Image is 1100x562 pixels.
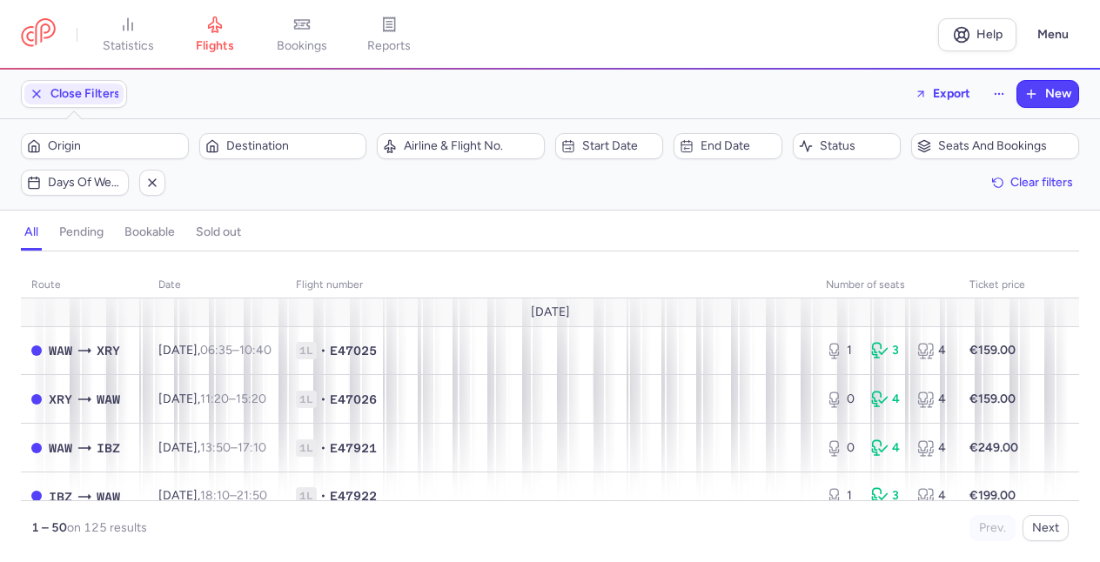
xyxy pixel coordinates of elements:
[296,487,317,505] span: 1L
[226,139,361,153] span: Destination
[969,488,1016,503] strong: €199.00
[296,391,317,408] span: 1L
[296,439,317,457] span: 1L
[199,133,367,159] button: Destination
[969,440,1018,455] strong: €249.00
[826,487,857,505] div: 1
[239,343,272,358] time: 10:40
[969,391,1016,406] strong: €159.00
[67,520,147,535] span: on 125 results
[531,305,570,319] span: [DATE]
[871,439,902,457] div: 4
[22,81,126,107] button: Close Filters
[97,487,120,506] span: WAW
[48,176,123,190] span: Days of week
[49,390,72,409] span: XRY
[1010,176,1073,189] span: Clear filters
[285,272,815,298] th: Flight number
[84,16,171,54] a: statistics
[59,224,104,240] h4: pending
[959,272,1036,298] th: Ticket price
[97,438,120,458] span: IBZ
[976,28,1003,41] span: Help
[826,439,857,457] div: 0
[200,440,231,455] time: 13:50
[158,488,267,503] span: [DATE],
[158,391,266,406] span: [DATE],
[200,343,232,358] time: 06:35
[903,80,982,108] button: Export
[97,341,120,360] span: XRY
[404,139,539,153] span: Airline & Flight No.
[158,440,266,455] span: [DATE],
[938,18,1016,51] a: Help
[1045,87,1071,101] span: New
[320,439,326,457] span: •
[200,440,266,455] span: –
[200,391,266,406] span: –
[871,391,902,408] div: 4
[969,343,1016,358] strong: €159.00
[917,439,949,457] div: 4
[815,272,959,298] th: number of seats
[917,391,949,408] div: 4
[986,170,1079,196] button: Clear filters
[200,343,272,358] span: –
[50,87,120,101] span: Close Filters
[148,272,285,298] th: date
[793,133,901,159] button: Status
[196,224,241,240] h4: sold out
[871,342,902,359] div: 3
[236,391,266,406] time: 15:20
[21,133,189,159] button: Origin
[330,342,377,359] span: E47025
[238,440,266,455] time: 17:10
[820,139,895,153] span: Status
[1017,81,1078,107] button: New
[158,343,272,358] span: [DATE],
[49,487,72,506] span: IBZ
[21,18,56,50] a: CitizenPlane red outlined logo
[871,487,902,505] div: 3
[200,488,230,503] time: 18:10
[917,342,949,359] div: 4
[701,139,775,153] span: End date
[320,487,326,505] span: •
[330,439,377,457] span: E47921
[826,342,857,359] div: 1
[938,139,1073,153] span: Seats and bookings
[345,16,433,54] a: reports
[1023,515,1069,541] button: Next
[200,488,267,503] span: –
[31,520,67,535] strong: 1 – 50
[49,438,72,458] span: WAW
[21,170,129,196] button: Days of week
[237,488,267,503] time: 21:50
[49,341,72,360] span: WAW
[555,133,663,159] button: Start date
[911,133,1079,159] button: Seats and bookings
[196,38,234,54] span: flights
[367,38,411,54] span: reports
[277,38,327,54] span: bookings
[124,224,175,240] h4: bookable
[103,38,154,54] span: statistics
[582,139,657,153] span: Start date
[296,342,317,359] span: 1L
[330,391,377,408] span: E47026
[330,487,377,505] span: E47922
[21,272,148,298] th: route
[917,487,949,505] div: 4
[200,391,229,406] time: 11:20
[320,391,326,408] span: •
[258,16,345,54] a: bookings
[1027,18,1079,51] button: Menu
[674,133,781,159] button: End date
[24,224,38,240] h4: all
[969,515,1016,541] button: Prev.
[48,139,183,153] span: Origin
[171,16,258,54] a: flights
[320,342,326,359] span: •
[933,87,970,100] span: Export
[377,133,545,159] button: Airline & Flight No.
